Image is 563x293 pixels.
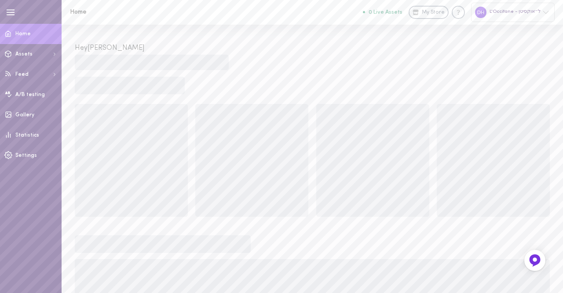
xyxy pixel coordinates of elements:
div: Knowledge center [452,6,465,19]
span: Settings [15,153,37,158]
span: Feed [15,72,29,77]
span: My Store [422,9,445,17]
span: Statistics [15,133,39,138]
span: Gallery [15,112,34,118]
span: Home [15,31,31,37]
span: Hey [PERSON_NAME] [75,45,144,52]
img: Feedback Button [528,254,541,267]
button: 0 Live Assets [363,9,402,15]
h1: Home [70,9,215,15]
span: Assets [15,52,33,57]
a: 0 Live Assets [363,9,409,15]
span: A/B testing [15,92,45,97]
div: L'Occitane - ל״אוקסיטן [471,3,555,22]
a: My Store [409,6,449,19]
